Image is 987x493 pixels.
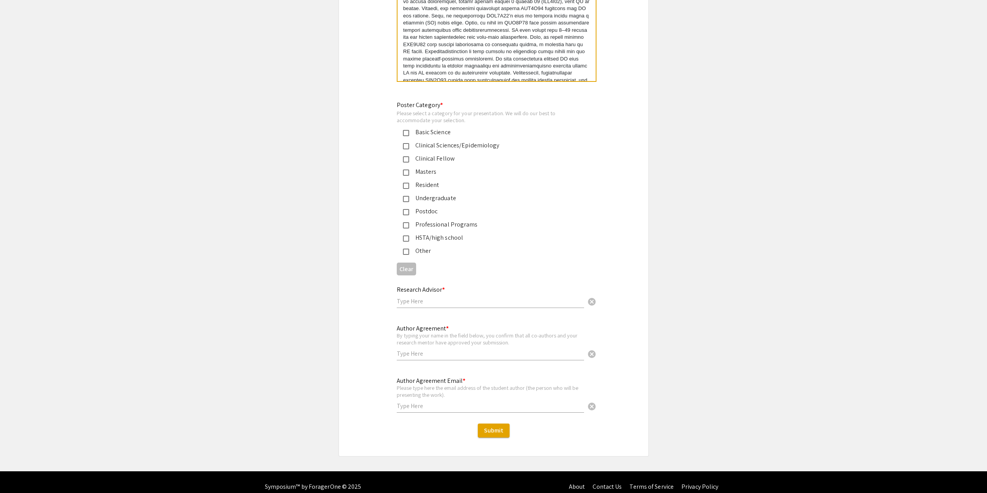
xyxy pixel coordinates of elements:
span: cancel [587,349,596,359]
div: HSTA/high school [409,233,572,242]
span: cancel [587,402,596,411]
div: Postdoc [409,207,572,216]
input: Type Here [397,297,584,305]
div: Professional Programs [409,220,572,229]
iframe: Chat [6,458,33,487]
button: Submit [478,424,510,438]
div: Clinical Fellow [409,154,572,163]
a: Terms of Service [629,483,674,491]
a: Privacy Policy [681,483,718,491]
button: Clear [584,398,600,414]
div: Please type here the email address of the student author (the person who will be presenting the w... [397,384,584,398]
input: Type Here [397,349,584,358]
button: Clear [397,263,416,275]
button: Clear [584,294,600,309]
div: Other [409,246,572,256]
div: Masters [409,167,572,176]
div: Basic Science [409,128,572,137]
a: Contact Us [593,483,622,491]
div: Clinical Sciences/Epidemiology [409,141,572,150]
mat-label: Author Agreement [397,324,449,332]
span: cancel [587,297,596,306]
span: Submit [484,426,503,434]
a: About [569,483,585,491]
input: Type Here [397,402,584,410]
button: Clear [584,346,600,362]
mat-label: Author Agreement Email [397,377,465,385]
div: By typing your name in the field below, you confirm that all co-authors and your research mentor ... [397,332,584,346]
mat-label: Poster Category [397,101,443,109]
mat-label: Research Advisor [397,285,445,294]
div: Resident [409,180,572,190]
div: Please select a category for your presentation. We will do our best to accommodate your selection. [397,110,578,123]
div: Undergraduate [409,194,572,203]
